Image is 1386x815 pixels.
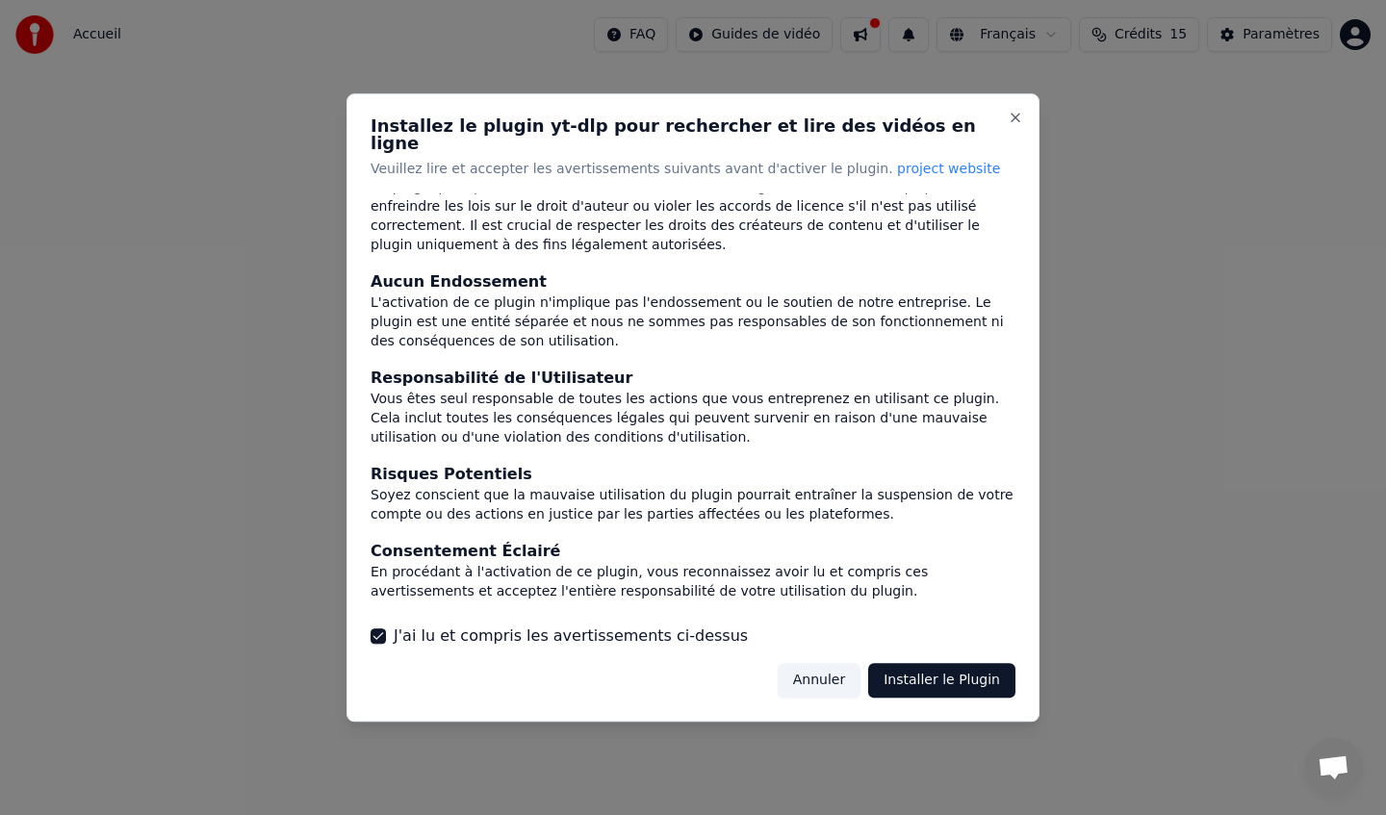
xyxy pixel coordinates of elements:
[371,179,1015,256] div: Ce plugin peut permettre des actions (comme le téléchargement de contenu) qui pourraient enfreind...
[371,160,1015,179] p: Veuillez lire et accepter les avertissements suivants avant d'activer le plugin.
[371,541,1015,564] div: Consentement Éclairé
[868,663,1015,698] button: Installer le Plugin
[897,161,1000,176] span: project website
[371,271,1015,294] div: Aucun Endossement
[371,117,1015,152] h2: Installez le plugin yt-dlp pour rechercher et lire des vidéos en ligne
[371,391,1015,448] div: Vous êtes seul responsable de toutes les actions que vous entreprenez en utilisant ce plugin. Cel...
[778,663,860,698] button: Annuler
[371,368,1015,391] div: Responsabilité de l'Utilisateur
[371,564,1015,602] div: En procédant à l'activation de ce plugin, vous reconnaissez avoir lu et compris ces avertissement...
[371,294,1015,352] div: L'activation de ce plugin n'implique pas l'endossement ou le soutien de notre entreprise. Le plug...
[371,464,1015,487] div: Risques Potentiels
[394,624,748,648] label: J'ai lu et compris les avertissements ci-dessus
[371,487,1015,525] div: Soyez conscient que la mauvaise utilisation du plugin pourrait entraîner la suspension de votre c...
